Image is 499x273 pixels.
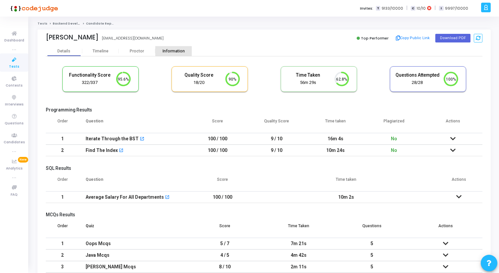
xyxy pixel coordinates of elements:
span: C [411,6,415,11]
span: Top Performer [361,35,389,41]
td: 1 [46,191,79,203]
div: Find The Index [86,145,118,156]
div: 56m 29s [286,80,330,86]
td: 2 [46,145,79,156]
span: Contests [6,83,23,89]
th: Actions [409,219,482,238]
h5: MCQs Results [46,212,482,218]
div: 322/337 [68,80,112,86]
span: FAQ [11,192,18,198]
div: Proctor [119,49,155,54]
div: [PERSON_NAME] Mcqs [86,261,181,272]
th: Quiz [79,219,188,238]
mat-icon: open_in_new [119,149,123,153]
h5: SQL Results [46,166,482,171]
span: No [391,148,397,153]
div: Java Mcqs [86,250,181,261]
td: 8 / 10 [188,261,262,273]
a: Tests [37,22,47,26]
button: Download PDF [435,34,470,42]
div: Average Salary For All Departments [86,192,164,203]
div: 7m 21s [268,238,329,249]
h5: Programming Results [46,107,482,113]
div: 2m 11s [268,261,329,272]
span: 10/10 [417,6,426,11]
td: 5 / 7 [188,238,262,249]
span: 9997/10000 [445,6,468,11]
span: Candidate Report [86,22,116,26]
div: Information [155,49,192,54]
mat-icon: open_in_new [165,195,170,200]
button: Copy Public Link [394,33,432,43]
span: Interviews [5,102,24,107]
span: Tests [9,64,19,70]
div: [PERSON_NAME] [46,34,99,41]
td: 3 [46,261,79,273]
div: 4m 42s [268,250,329,261]
div: [EMAIL_ADDRESS][DOMAIN_NAME] [102,35,164,41]
th: Time Taken [262,219,335,238]
span: T [376,6,380,11]
td: 4 / 5 [188,249,262,261]
td: 100 / 100 [188,145,247,156]
span: Candidates [4,140,25,145]
th: Quality Score [247,114,306,133]
h5: Functionality Score [68,72,112,78]
td: 5 [335,238,409,249]
span: | [406,5,407,12]
th: Actions [435,173,482,191]
div: Details [57,49,70,54]
span: Questions [5,121,24,126]
img: logo [8,2,58,15]
h5: Questions Attempted [395,72,440,78]
th: Score [188,114,247,133]
span: 9133/10000 [382,6,403,11]
td: 100 / 100 [188,191,257,203]
td: 9 / 10 [247,133,306,145]
span: No [391,136,397,141]
nav: breadcrumb [37,22,491,26]
div: 18/20 [177,80,221,86]
div: Iterate Through the BST [86,133,139,144]
div: 28/28 [395,80,440,86]
td: 10m 24s [306,145,365,156]
th: Questions [335,219,409,238]
td: 100 / 100 [188,133,247,145]
th: Question [79,114,188,133]
th: Time taken [306,114,365,133]
th: Score [188,219,262,238]
td: 1 [46,133,79,145]
mat-icon: open_in_new [140,137,144,142]
span: | [435,5,436,12]
th: Actions [424,114,482,133]
td: 1 [46,238,79,249]
td: 10m 2s [257,191,435,203]
span: Dashboard [4,38,24,43]
label: Invites: [360,6,373,11]
th: Time taken [257,173,435,191]
th: Score [188,173,257,191]
a: Backend Developer Assessment 1 [53,22,109,26]
div: Oops Mcqs [86,238,181,249]
h5: Time Taken [286,72,330,78]
th: Plagiarized [365,114,423,133]
th: Question [79,173,188,191]
td: 9 / 10 [247,145,306,156]
td: 2 [46,249,79,261]
h5: Quality Score [177,72,221,78]
td: 16m 4s [306,133,365,145]
span: New [18,157,28,163]
span: I [439,6,443,11]
th: Order [46,173,79,191]
td: 5 [335,249,409,261]
th: Order [46,219,79,238]
th: Order [46,114,79,133]
div: Timeline [93,49,108,54]
span: Analytics [6,166,23,171]
td: 5 [335,261,409,273]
